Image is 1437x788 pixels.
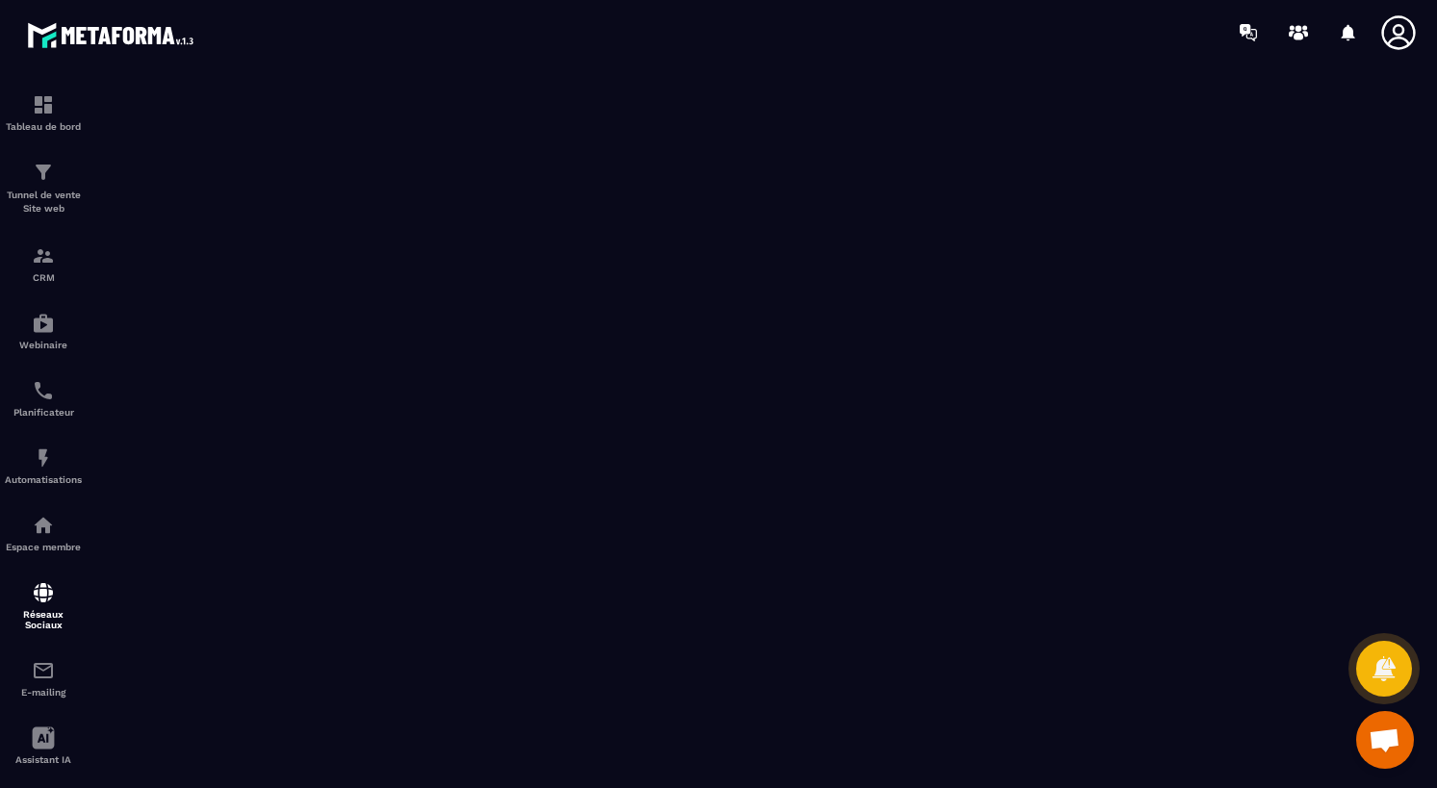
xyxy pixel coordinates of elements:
img: logo [27,17,200,53]
p: CRM [5,272,82,283]
a: formationformationTableau de bord [5,79,82,146]
img: scheduler [32,379,55,402]
p: Tableau de bord [5,121,82,132]
p: Assistant IA [5,754,82,765]
img: formation [32,161,55,184]
p: E-mailing [5,687,82,698]
img: formation [32,93,55,116]
a: automationsautomationsWebinaire [5,297,82,365]
p: Webinaire [5,340,82,350]
a: emailemailE-mailing [5,645,82,712]
p: Planificateur [5,407,82,418]
a: Assistant IA [5,712,82,779]
img: social-network [32,581,55,604]
p: Espace membre [5,542,82,552]
a: formationformationCRM [5,230,82,297]
img: automations [32,446,55,470]
a: automationsautomationsEspace membre [5,499,82,567]
a: automationsautomationsAutomatisations [5,432,82,499]
div: Ouvrir le chat [1356,711,1414,769]
p: Tunnel de vente Site web [5,189,82,216]
img: formation [32,244,55,267]
img: automations [32,312,55,335]
img: automations [32,514,55,537]
a: formationformationTunnel de vente Site web [5,146,82,230]
p: Automatisations [5,474,82,485]
p: Réseaux Sociaux [5,609,82,630]
a: schedulerschedulerPlanificateur [5,365,82,432]
a: social-networksocial-networkRéseaux Sociaux [5,567,82,645]
img: email [32,659,55,682]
